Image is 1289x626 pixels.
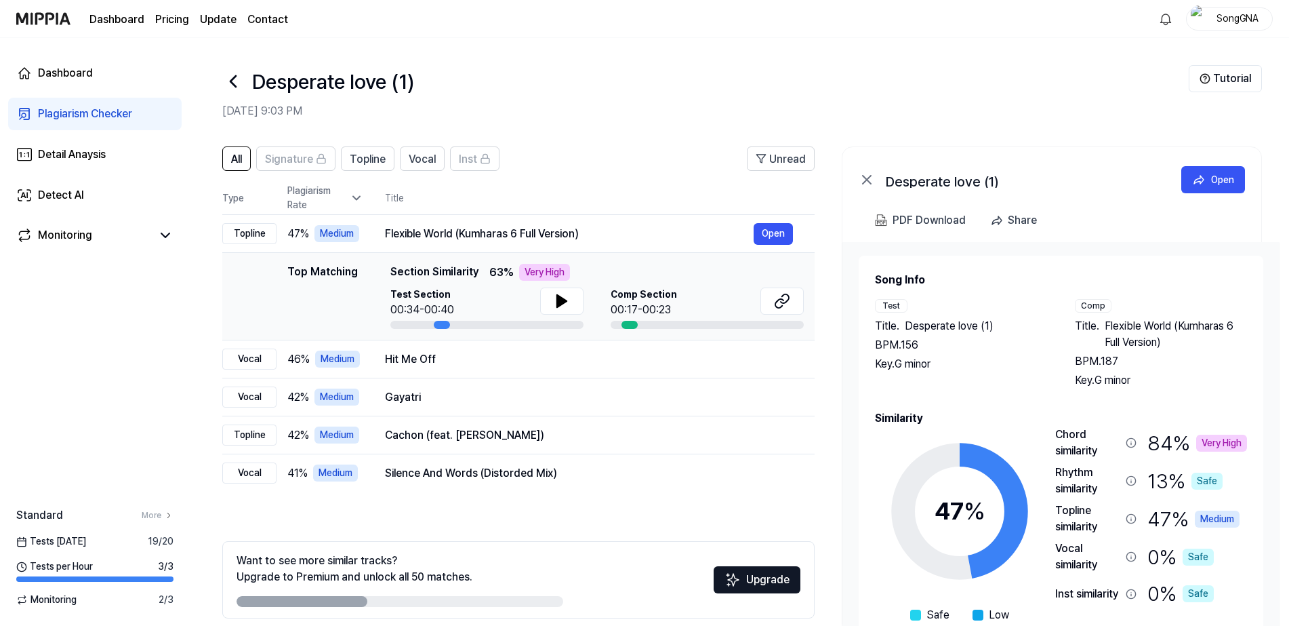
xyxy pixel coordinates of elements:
div: Topline [222,223,277,244]
div: Vocal [222,349,277,370]
span: Safe [926,607,949,623]
button: profileSongGNA [1186,7,1273,31]
span: % [964,496,985,526]
div: BPM. 156 [875,337,1048,353]
div: Medium [313,465,358,482]
img: PDF Download [875,214,887,227]
span: 46 % [287,351,310,368]
div: 47 [935,493,985,530]
div: Medium [315,351,360,368]
span: 3 / 3 [158,560,173,574]
button: Open [1181,166,1245,193]
span: Section Similarity [390,264,478,281]
div: SongGNA [1211,11,1264,26]
button: Signature [256,146,335,171]
a: Detect AI [8,179,182,212]
img: Sparkles [724,572,741,588]
div: BPM. 187 [1075,353,1248,370]
span: All [231,151,242,168]
div: Vocal similarity [1055,541,1120,573]
span: Inst [459,151,477,168]
span: Standard [16,507,63,524]
span: Topline [350,151,386,168]
div: Share [1008,212,1037,229]
div: Monitoring [38,227,92,243]
span: Tests per Hour [16,560,93,574]
div: Key. G minor [1075,372,1248,389]
div: Chord similarity [1055,427,1120,459]
div: Test [875,299,907,313]
button: Topline [341,146,394,171]
div: Detect AI [38,187,84,203]
span: Test Section [390,288,454,302]
div: 00:17-00:23 [611,302,677,318]
button: Unread [747,146,815,171]
a: Update [200,12,237,28]
span: Tests [DATE] [16,534,86,549]
div: Flexible World (Kumharas 6 Full Version) [385,226,754,242]
th: Type [222,182,277,215]
div: 0 % [1147,579,1214,609]
img: profile [1191,5,1207,33]
span: Vocal [409,151,436,168]
div: Rhythm similarity [1055,465,1120,497]
button: Pricing [155,12,189,28]
span: Comp Section [611,288,677,302]
div: Plagiarism Checker [38,106,132,122]
div: PDF Download [893,212,966,229]
div: 84 % [1147,427,1247,459]
h2: Similarity [875,410,1247,427]
a: Monitoring [16,227,152,243]
a: Dashboard [8,57,182,90]
span: 42 % [287,389,309,406]
button: All [222,146,251,171]
div: Desperate love (1) [886,172,1157,188]
div: Top Matching [287,264,358,329]
div: Want to see more similar tracks? Upgrade to Premium and unlock all 50 matches. [237,553,472,585]
span: Low [989,607,1009,623]
a: More [142,509,173,522]
img: 알림 [1158,11,1174,27]
button: Inst [450,146,499,171]
span: Unread [769,151,806,168]
div: Vocal [222,387,277,408]
div: 13 % [1147,465,1223,497]
span: 63 % [489,265,514,281]
a: Dashboard [89,12,144,28]
a: SparklesUpgrade [714,578,800,591]
button: Vocal [400,146,445,171]
div: Medium [314,225,359,242]
a: Contact [247,12,288,28]
button: PDF Download [872,207,968,234]
h2: [DATE] 9:03 PM [222,103,1189,119]
a: Detail Anaysis [8,138,182,171]
div: 0 % [1147,541,1214,573]
div: Topline [222,425,277,446]
div: Silence And Words (Distorded Mix) [385,465,793,482]
div: Safe [1191,473,1223,490]
div: Hit Me Off [385,351,793,368]
div: Plagiarism Rate [287,184,363,212]
span: 19 / 20 [148,534,173,549]
div: Medium [314,389,359,406]
div: Very High [1196,435,1247,452]
a: Plagiarism Checker [8,98,182,130]
button: Open [754,223,793,245]
div: Gayatri [385,389,793,406]
span: Flexible World (Kumharas 6 Full Version) [1105,318,1248,351]
span: Title . [1075,318,1099,351]
div: Topline similarity [1055,503,1120,535]
span: Signature [265,151,313,168]
span: Monitoring [16,593,77,607]
div: Safe [1183,585,1214,602]
span: 2 / 3 [159,593,173,607]
div: 47 % [1147,503,1240,535]
h1: Desperate love (1) [252,66,414,97]
span: Title . [875,318,899,334]
button: Tutorial [1189,65,1262,92]
div: Medium [314,427,359,444]
div: Safe [1183,549,1214,566]
div: Cachon (feat. [PERSON_NAME]) [385,427,793,444]
div: Vocal [222,463,277,484]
